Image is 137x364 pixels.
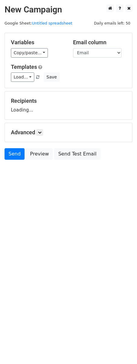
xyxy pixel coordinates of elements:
a: Templates [11,64,37,70]
div: Loading... [11,98,126,113]
a: Daily emails left: 50 [92,21,132,25]
a: Preview [26,148,53,160]
button: Save [44,72,59,82]
a: Copy/paste... [11,48,48,58]
small: Google Sheet: [5,21,72,25]
h5: Recipients [11,98,126,104]
a: Send [5,148,25,160]
h5: Email column [73,39,126,46]
a: Send Test Email [54,148,100,160]
h2: New Campaign [5,5,132,15]
a: Load... [11,72,34,82]
h5: Variables [11,39,64,46]
span: Daily emails left: 50 [92,20,132,27]
a: Untitled spreadsheet [32,21,72,25]
h5: Advanced [11,129,126,136]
